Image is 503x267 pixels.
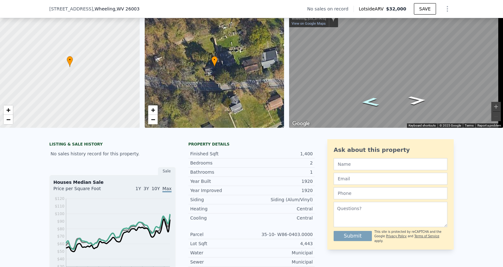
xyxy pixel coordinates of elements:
[148,105,158,115] a: Zoom in
[441,3,454,15] button: Show Options
[67,57,73,63] span: •
[251,196,313,203] div: Siding (Alum/Vinyl)
[491,112,501,121] button: Zoom out
[190,196,251,203] div: Siding
[289,6,503,128] div: Street View
[3,115,13,124] a: Zoom out
[334,173,447,185] input: Email
[6,106,10,114] span: +
[251,231,313,238] div: 35-10- W86-0403.0000
[49,142,176,148] div: LISTING & SALE HISTORY
[190,178,251,184] div: Year Built
[57,227,64,231] tspan: $80
[334,146,447,154] div: Ask about this property
[152,186,160,191] span: 10Y
[190,160,251,166] div: Bedrooms
[386,6,406,11] span: $32,000
[251,178,313,184] div: 1920
[67,56,73,67] div: •
[57,234,64,239] tspan: $70
[359,6,386,12] span: Lotside ARV
[49,148,176,159] div: No sales history record for this property.
[143,186,149,191] span: 3Y
[251,250,313,256] div: Municipal
[162,186,172,192] span: Max
[477,124,501,127] a: Report a problem
[251,259,313,265] div: Municipal
[190,231,251,238] div: Parcel
[6,115,10,123] span: −
[115,6,140,11] span: , WV 26003
[354,96,386,109] path: Go West, E Bethlehem Blvd
[190,240,251,247] div: Lot Sqft
[190,169,251,175] div: Bathrooms
[3,105,13,115] a: Zoom in
[291,120,312,128] a: Open this area in Google Maps (opens a new window)
[190,215,251,221] div: Cooling
[53,185,112,196] div: Price per Square Foot
[151,106,155,114] span: +
[374,230,447,243] div: This site is protected by reCAPTCHA and the Google and apply.
[55,212,64,216] tspan: $100
[251,187,313,194] div: 1920
[158,167,176,175] div: Sale
[251,151,313,157] div: 1,400
[136,186,141,191] span: 1Y
[289,6,503,128] div: Map
[409,123,436,128] button: Keyboard shortcuts
[291,120,312,128] img: Google
[57,249,64,254] tspan: $50
[190,151,251,157] div: Finished Sqft
[414,3,436,15] button: SAVE
[251,215,313,221] div: Central
[334,187,447,199] input: Phone
[307,6,353,12] div: No sales on record
[211,56,218,67] div: •
[49,6,93,12] span: [STREET_ADDRESS]
[55,204,64,208] tspan: $110
[251,240,313,247] div: 4,443
[190,187,251,194] div: Year Improved
[57,242,64,246] tspan: $60
[57,257,64,261] tspan: $40
[386,234,407,238] a: Privacy Policy
[334,231,372,241] button: Submit
[251,169,313,175] div: 1
[251,206,313,212] div: Central
[211,57,218,63] span: •
[93,6,140,12] span: , Wheeling
[190,206,251,212] div: Heating
[401,94,433,107] path: Go East, E Bethlehem Blvd
[439,124,461,127] span: © 2025 Google
[414,234,439,238] a: Terms of Service
[151,115,155,123] span: −
[465,124,474,127] a: Terms (opens in new tab)
[190,259,251,265] div: Sewer
[188,142,315,147] div: Property details
[190,250,251,256] div: Water
[292,16,326,21] div: Wheeling, [US_STATE]
[57,219,64,224] tspan: $90
[53,179,172,185] div: Houses Median Sale
[491,102,501,111] button: Zoom in
[331,15,336,22] a: Show location on map
[292,22,326,26] a: View on Google Maps
[148,115,158,124] a: Zoom out
[334,158,447,170] input: Name
[55,196,64,201] tspan: $120
[251,160,313,166] div: 2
